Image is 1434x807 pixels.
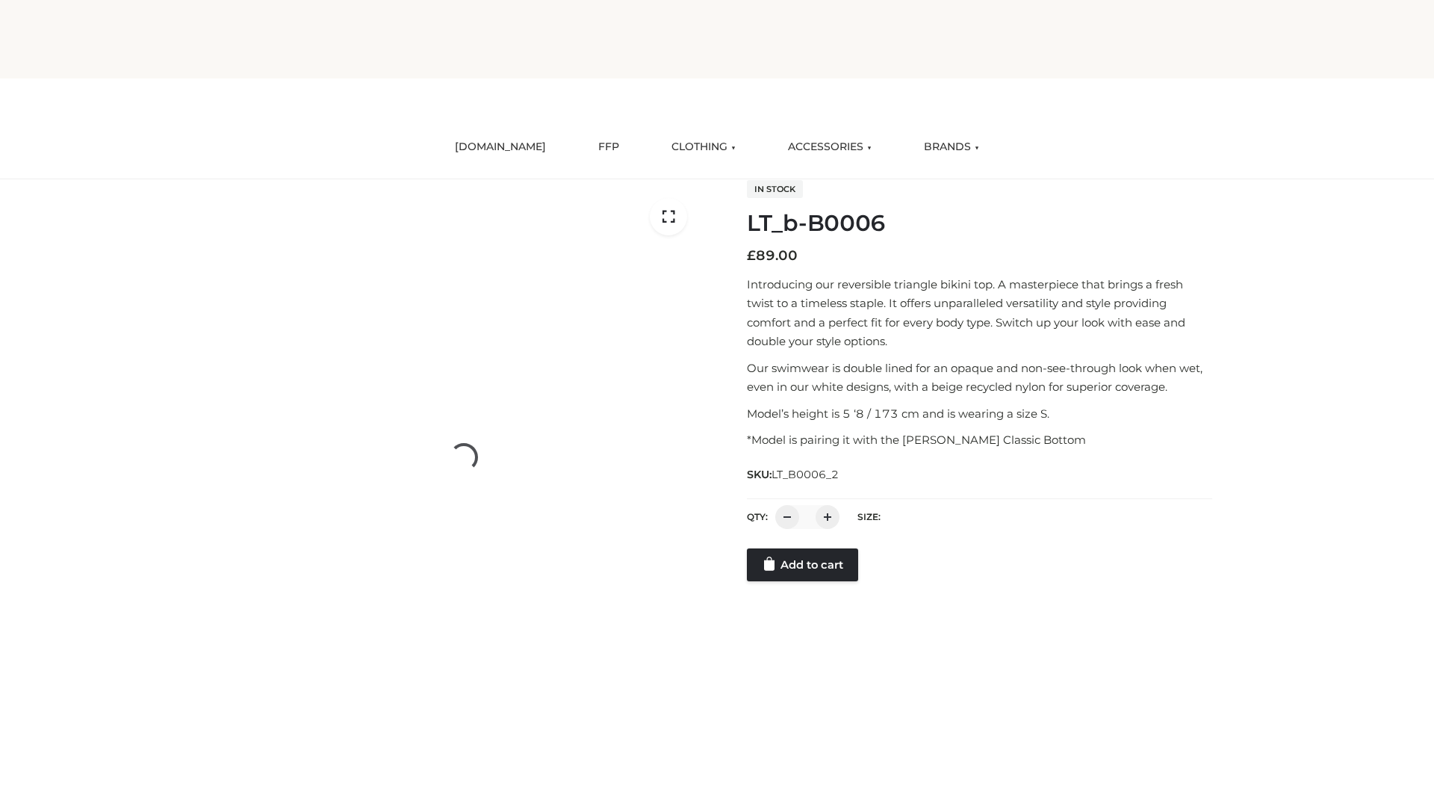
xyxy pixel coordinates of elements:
a: CLOTHING [660,131,747,164]
span: £ [747,247,756,264]
a: [DOMAIN_NAME] [444,131,557,164]
a: FFP [587,131,630,164]
a: BRANDS [913,131,990,164]
label: Size: [857,511,881,522]
bdi: 89.00 [747,247,798,264]
p: Introducing our reversible triangle bikini top. A masterpiece that brings a fresh twist to a time... [747,275,1212,351]
span: SKU: [747,466,840,483]
label: QTY: [747,511,768,522]
a: ACCESSORIES [777,131,883,164]
span: LT_B0006_2 [772,468,839,481]
span: In stock [747,180,803,198]
p: Our swimwear is double lined for an opaque and non-see-through look when wet, even in our white d... [747,359,1212,397]
a: Add to cart [747,548,858,581]
p: *Model is pairing it with the [PERSON_NAME] Classic Bottom [747,430,1212,450]
h1: LT_b-B0006 [747,210,1212,237]
p: Model’s height is 5 ‘8 / 173 cm and is wearing a size S. [747,404,1212,424]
